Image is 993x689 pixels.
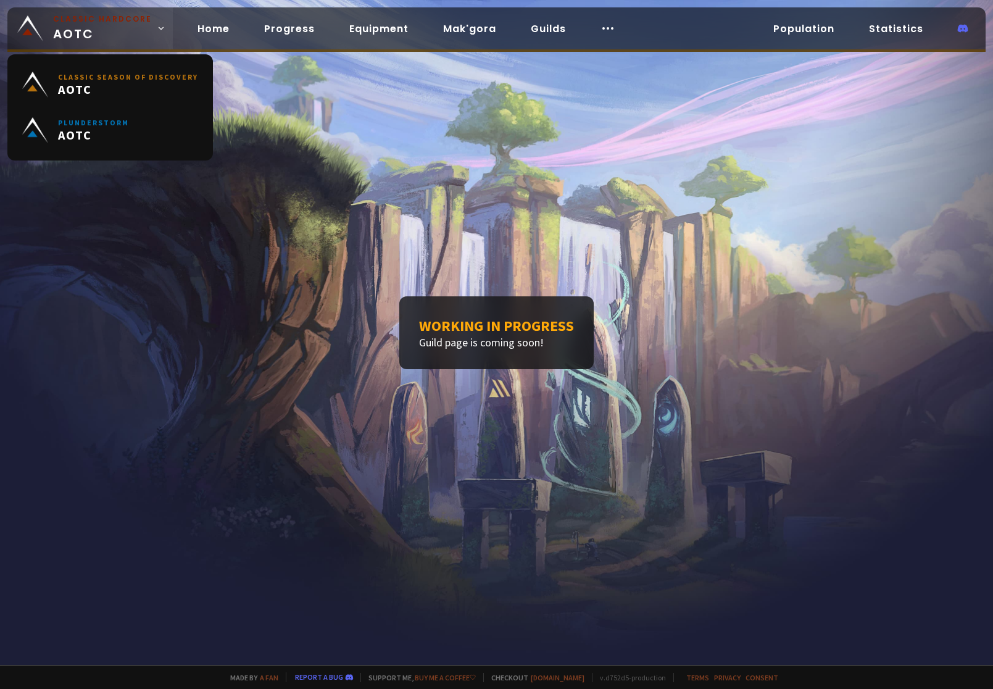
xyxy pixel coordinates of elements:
[254,16,325,41] a: Progress
[592,673,666,682] span: v. d752d5 - production
[433,16,506,41] a: Mak'gora
[15,62,206,107] a: Classic Season of DiscoveryAOTC
[360,673,476,682] span: Support me,
[714,673,741,682] a: Privacy
[399,296,594,369] div: Guild page is coming soon!
[295,672,343,682] a: Report a bug
[58,127,129,143] span: AOTC
[15,107,206,153] a: PlunderstormAOTC
[419,316,574,335] h1: Working in progress
[260,673,278,682] a: a fan
[188,16,239,41] a: Home
[415,673,476,682] a: Buy me a coffee
[58,118,129,127] small: Plunderstorm
[7,7,173,49] a: Classic HardcoreAOTC
[53,14,152,25] small: Classic Hardcore
[521,16,576,41] a: Guilds
[859,16,933,41] a: Statistics
[53,14,152,43] span: AOTC
[58,72,198,81] small: Classic Season of Discovery
[483,673,584,682] span: Checkout
[686,673,709,682] a: Terms
[223,673,278,682] span: Made by
[58,81,198,97] span: AOTC
[746,673,778,682] a: Consent
[531,673,584,682] a: [DOMAIN_NAME]
[763,16,844,41] a: Population
[339,16,418,41] a: Equipment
